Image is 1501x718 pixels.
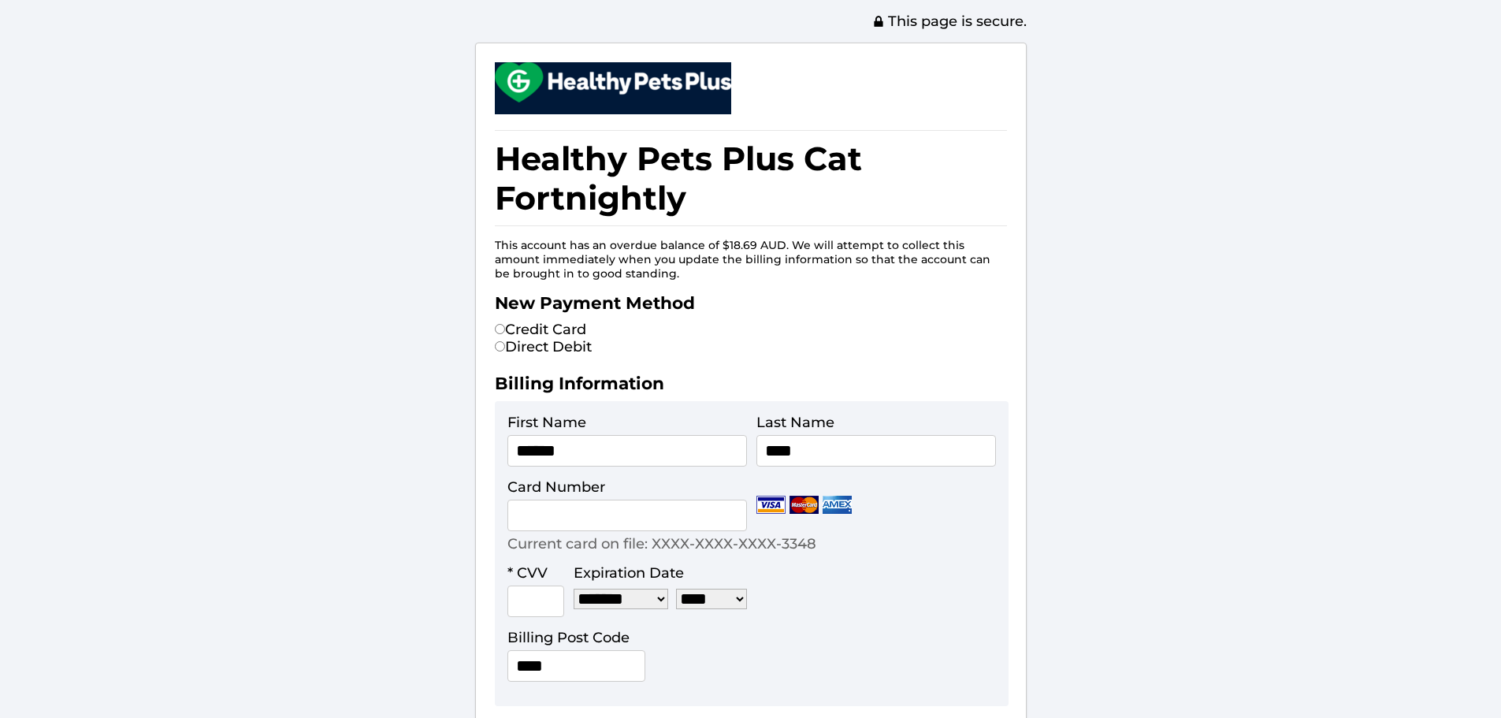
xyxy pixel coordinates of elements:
label: Credit Card [495,321,586,338]
label: Last Name [756,414,834,431]
img: Visa [756,496,786,514]
img: Amex [823,496,852,514]
p: Current card on file: XXXX-XXXX-XXXX-3348 [507,535,816,552]
input: Direct Debit [495,341,505,352]
label: * CVV [507,564,548,582]
label: Card Number [507,478,605,496]
p: This account has an overdue balance of $18.69 AUD. We will attempt to collect this amount immedia... [495,238,1007,281]
label: First Name [507,414,586,431]
h2: New Payment Method [495,292,1007,321]
label: Direct Debit [495,338,592,355]
img: Mastercard [790,496,819,514]
span: This page is secure. [872,13,1027,30]
h2: Billing Information [495,373,1007,401]
label: Billing Post Code [507,629,630,646]
input: Credit Card [495,324,505,334]
img: small.png [495,62,731,102]
label: Expiration Date [574,564,684,582]
h1: Healthy Pets Plus Cat Fortnightly [495,130,1007,226]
